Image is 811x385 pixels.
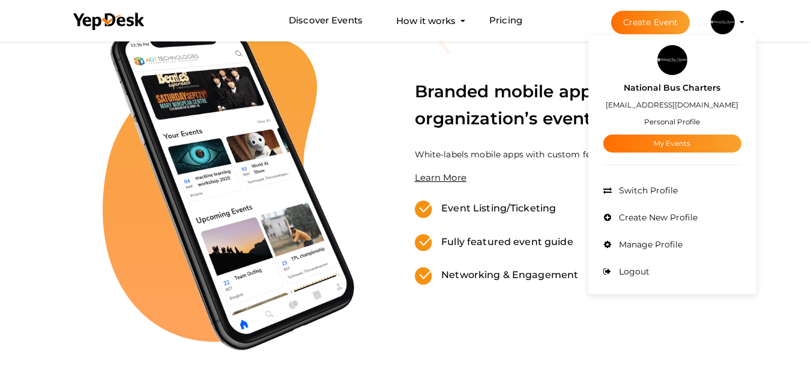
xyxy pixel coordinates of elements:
img: JJVZB2LK_small.png [711,10,735,34]
img: branded mobile app [103,26,357,353]
a: Pricing [489,10,522,32]
a: Discover Events [289,10,363,32]
img: JJVZB2LK_small.png [657,45,687,75]
label: Fully featured event guide [432,234,573,250]
label: [EMAIL_ADDRESS][DOMAIN_NAME] [606,98,738,112]
img: event listing [415,201,433,218]
label: Branded mobile apps for your organization’s events [415,78,748,132]
span: Switch Profile [616,185,678,196]
label: National Bus Charters [624,81,720,95]
span: Logout [616,266,650,277]
button: Create Event [611,11,690,34]
label: Event Listing/Ticketing [432,201,556,216]
p: White-labels mobile apps with custom features, logo, theme, color etc. [415,146,748,163]
label: Networking & Engagement [432,267,578,283]
button: How it works [393,10,459,32]
img: featured event guide [415,234,433,252]
span: Manage Profile [616,239,683,250]
span: Create New Profile [616,212,698,223]
a: My Events [603,135,741,153]
small: Personal Profile [644,117,700,126]
a: Learn More [415,172,466,183]
img: networking and engagement [415,267,433,285]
